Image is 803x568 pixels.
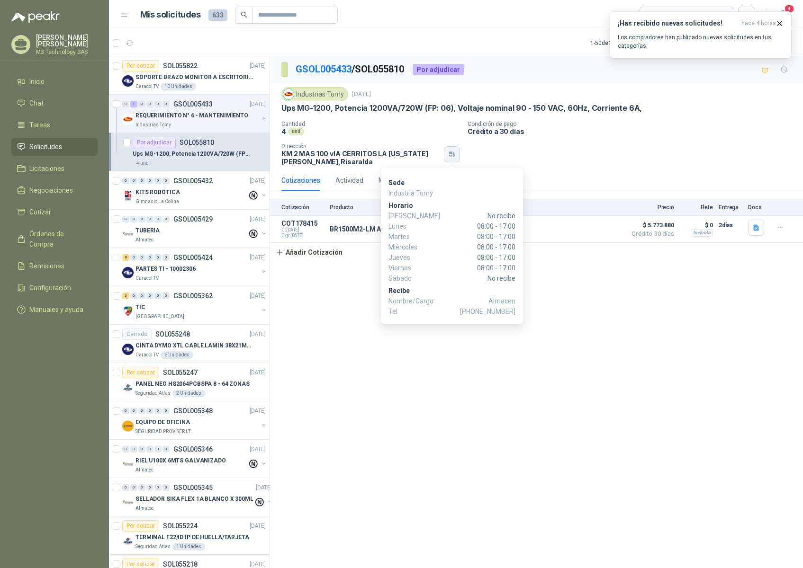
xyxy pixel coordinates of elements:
img: Company Logo [283,89,294,99]
p: [DATE] [250,62,266,71]
span: [PERSON_NAME] [388,211,426,221]
div: 4 und [133,160,153,167]
div: 3 [122,293,129,299]
img: Company Logo [122,267,134,278]
div: 0 [122,101,129,107]
span: Lunes [388,221,426,231]
div: 0 [138,254,145,261]
div: 0 [138,101,145,107]
span: Negociaciones [29,185,73,195]
p: [GEOGRAPHIC_DATA] [135,313,184,320]
p: CINTA DYMO XTL CABLE LAMIN 38X21MMBLANCO [135,341,253,350]
div: 0 [154,254,162,261]
p: [DATE] [250,330,266,339]
div: 0 [154,177,162,184]
a: Por adjudicarSOL055810Ups MG-1200, Potencia 1200VA/720W (FP: 06), Voltaje nominal 90 - 150 VAC, 6... [109,133,270,171]
span: Configuración [29,283,71,293]
p: PARTES TI - 10002306 [135,265,196,274]
p: Condición de pago [468,121,799,127]
p: 2 días [719,220,742,231]
div: Por adjudicar [133,137,176,148]
p: Tel [388,306,515,317]
div: 0 [130,216,137,222]
div: 0 [122,216,129,222]
img: Company Logo [122,229,134,240]
p: [DATE] [256,483,272,492]
a: 0 0 0 0 0 0 GSOL005346[DATE] Company LogoRIEL U100X 6MTS GALVANIZADOAlmatec [122,444,268,474]
p: Gimnasio La Colina [135,198,179,205]
div: 0 [122,408,129,414]
p: SOL055822 [163,62,198,69]
div: 0 [162,408,170,414]
a: Cotizar [11,203,98,221]
a: Remisiones [11,257,98,275]
span: Chat [29,98,44,108]
p: Sede [388,177,515,188]
p: GSOL005348 [173,408,213,414]
button: ¡Has recibido nuevas solicitudes!hace 4 horas Los compradores han publicado nuevas solicitudes en... [610,11,792,58]
p: Seguridad Atlas [135,390,171,397]
div: 0 [122,484,129,491]
div: 0 [122,177,129,184]
div: 0 [130,408,137,414]
p: [DATE] [250,215,266,224]
div: 0 [138,177,145,184]
div: 0 [130,293,137,299]
p: Caracol TV [135,275,159,282]
img: Company Logo [122,190,134,202]
p: GSOL005433 [173,101,213,107]
span: 08:00 - 17:00 [426,252,515,263]
div: 0 [122,446,129,453]
span: Manuales y ayuda [29,304,83,315]
span: [PHONE_NUMBER] [460,306,515,317]
div: 0 [138,484,145,491]
a: 0 0 0 0 0 0 GSOL005345[DATE] Company LogoSELLADOR SIKA FLEX 1A BLANCO X 300MLAlmatec [122,482,274,512]
p: GSOL005429 [173,216,213,222]
p: Seguridad Atlas [135,543,171,550]
span: Martes [388,231,426,242]
a: Negociaciones [11,181,98,199]
div: 0 [138,446,145,453]
a: CerradoSOL055248[DATE] Company LogoCINTA DYMO XTL CABLE LAMIN 38X21MMBLANCOCaracol TV6 Unidades [109,325,270,363]
div: Actividad [335,175,363,186]
img: Company Logo [122,535,134,547]
div: 0 [130,446,137,453]
p: SOL055247 [163,369,198,376]
span: Almacen [488,296,515,306]
a: Manuales y ayuda [11,301,98,319]
div: 0 [154,101,162,107]
div: 0 [162,484,170,491]
p: [DATE] [250,368,266,377]
h3: ¡Has recibido nuevas solicitudes! [618,19,738,27]
div: Por adjudicar [413,64,464,75]
div: 0 [138,293,145,299]
p: / SOL055810 [296,62,405,77]
div: 6 Unidades [161,351,193,359]
p: TIC [135,303,145,312]
a: Tareas [11,116,98,134]
span: Jueves [388,252,426,263]
a: Configuración [11,279,98,297]
div: 0 [146,484,153,491]
p: [DATE] [250,100,266,109]
span: Exp: [DATE] [281,233,324,239]
button: 4 [775,7,792,24]
div: 0 [130,484,137,491]
p: [PERSON_NAME] [PERSON_NAME] [36,34,98,47]
p: COT178415 [281,220,324,227]
span: Inicio [29,76,45,87]
span: Tareas [29,120,50,130]
div: 8 [122,254,129,261]
span: Sábado [388,273,426,284]
p: EQUIPO DE OFICINA [135,418,190,427]
img: Company Logo [122,305,134,317]
img: Company Logo [122,75,134,87]
p: Cantidad [281,121,460,127]
div: 0 [162,177,170,184]
p: [DATE] [250,407,266,416]
p: Docs [748,204,767,211]
p: Almatec [135,466,153,474]
img: Logo peakr [11,11,60,23]
p: SOL055218 [163,561,198,568]
p: Dirección [281,143,440,150]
